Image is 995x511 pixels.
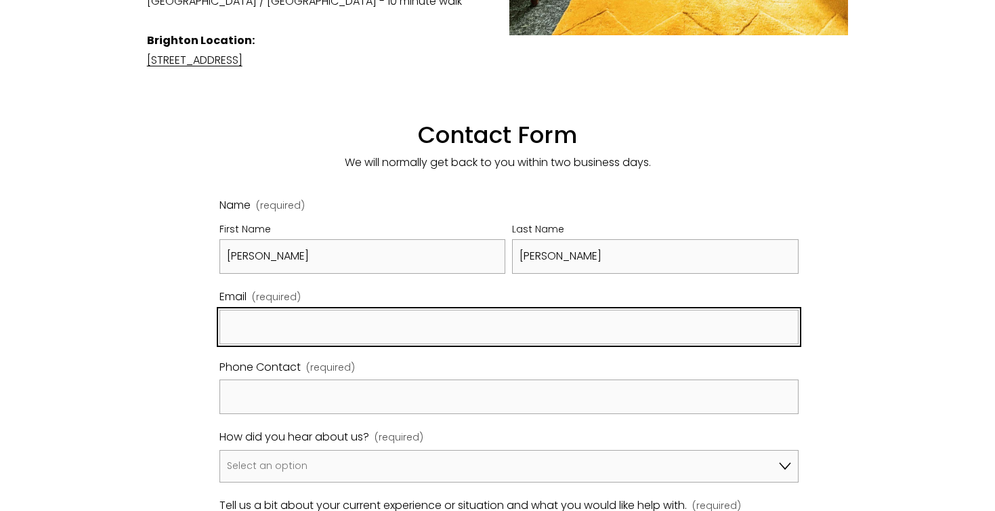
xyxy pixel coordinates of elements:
[219,221,506,240] div: First Name
[252,289,301,306] span: (required)
[306,359,355,377] span: (required)
[147,52,242,68] a: [STREET_ADDRESS]
[219,358,301,377] span: Phone Contact
[147,91,849,149] h1: Contact Form
[375,429,423,447] span: (required)
[219,450,799,483] select: How did you hear about us?
[219,196,251,216] span: Name
[256,201,305,210] span: (required)
[219,428,369,447] span: How did you hear about us?
[147,153,849,173] p: We will normally get back to you within two business days.
[512,221,799,240] div: Last Name
[219,287,247,307] span: Email
[147,33,255,48] strong: Brighton Location:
